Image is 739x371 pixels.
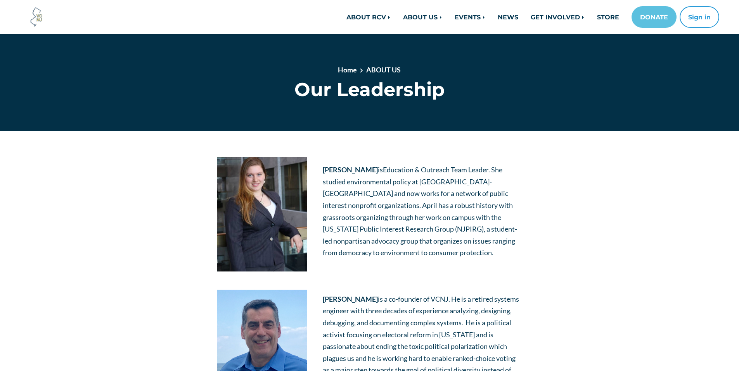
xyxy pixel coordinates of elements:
[340,9,397,25] a: ABOUT RCV
[397,9,448,25] a: ABOUT US
[204,6,719,28] nav: Main navigation
[448,9,492,25] a: EVENTS
[26,7,47,27] img: Voter Choice NJ
[383,165,488,174] span: Education & Outreach Team Leader
[338,65,357,74] a: Home
[524,9,591,25] a: GET INVOLVED
[323,165,378,174] strong: [PERSON_NAME]
[366,65,401,74] a: ABOUT US
[237,65,502,78] nav: breadcrumb
[632,6,677,28] a: DONATE
[591,9,625,25] a: STORE
[323,165,517,257] span: is . She studied environmental policy at [GEOGRAPHIC_DATA]-[GEOGRAPHIC_DATA] and now works for a ...
[209,78,530,101] h1: Our Leadership
[323,295,378,303] strong: [PERSON_NAME]
[492,9,524,25] a: NEWS
[680,6,719,28] button: Sign in or sign up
